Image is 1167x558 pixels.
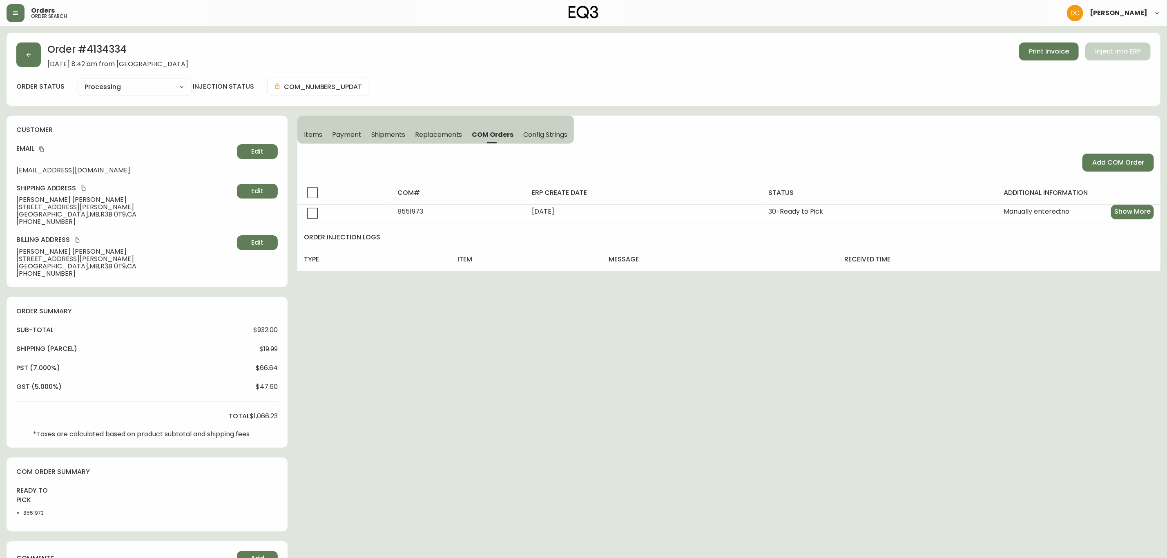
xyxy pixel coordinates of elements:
[569,6,599,19] img: logo
[1019,42,1079,60] button: Print Invoice
[23,509,61,517] li: 8551973
[16,326,54,335] h4: sub-total
[237,144,278,159] button: Edit
[304,233,1160,242] h4: order injection logs
[16,270,234,277] span: [PHONE_NUMBER]
[250,413,278,420] span: $1,066.23
[1090,10,1147,16] span: [PERSON_NAME]
[609,255,831,264] h4: message
[16,255,234,263] span: [STREET_ADDRESS][PERSON_NAME]
[844,255,1154,264] h4: received time
[79,184,87,192] button: copy
[31,7,55,14] span: Orders
[237,235,278,250] button: Edit
[193,82,254,91] h4: injection status
[1004,208,1069,215] span: Manually entered: no
[73,236,81,244] button: copy
[16,235,234,244] h4: Billing Address
[229,412,250,421] h4: total
[16,467,278,476] h4: com order summary
[16,167,234,174] span: [EMAIL_ADDRESS][DOMAIN_NAME]
[16,263,234,270] span: [GEOGRAPHIC_DATA] , MB , R3B 0T9 , CA
[251,187,263,196] span: Edit
[332,130,361,139] span: Payment
[47,60,188,68] span: [DATE] 8:42 am from [GEOGRAPHIC_DATA]
[16,203,234,211] span: [STREET_ADDRESS][PERSON_NAME]
[16,248,234,255] span: [PERSON_NAME] [PERSON_NAME]
[371,130,406,139] span: Shipments
[16,184,234,193] h4: Shipping Address
[47,42,188,60] h2: Order # 4134334
[38,145,46,153] button: copy
[256,364,278,372] span: $66.64
[415,130,462,139] span: Replacements
[253,326,278,334] span: $932.00
[532,188,755,197] h4: erp create date
[397,188,519,197] h4: com#
[16,125,278,134] h4: customer
[768,188,991,197] h4: status
[16,364,60,373] h4: pst (7.000%)
[1111,205,1154,219] button: Show More
[16,486,61,504] h4: ready to pick
[457,255,596,264] h4: item
[304,255,444,264] h4: type
[33,431,250,438] p: *Taxes are calculated based on product subtotal and shipping fees
[16,307,278,316] h4: order summary
[1114,207,1151,216] span: Show More
[16,196,234,203] span: [PERSON_NAME] [PERSON_NAME]
[523,130,567,139] span: Config Strings
[31,14,67,19] h5: order search
[256,383,278,391] span: $47.60
[251,147,263,156] span: Edit
[1029,47,1069,56] span: Print Invoice
[1004,188,1154,197] h4: additional information
[259,346,278,353] span: $19.99
[304,130,322,139] span: Items
[16,82,65,91] label: order status
[251,238,263,247] span: Edit
[16,211,234,218] span: [GEOGRAPHIC_DATA] , MB , R3B 0T9 , CA
[16,344,77,353] h4: Shipping ( Parcel )
[1067,5,1083,21] img: 7eb451d6983258353faa3212700b340b
[397,207,423,216] span: 8551973
[16,382,62,391] h4: gst (5.000%)
[16,218,234,225] span: [PHONE_NUMBER]
[1082,154,1154,172] button: Add COM Order
[16,144,234,153] h4: Email
[472,130,514,139] span: COM Orders
[532,207,554,216] span: [DATE]
[768,207,823,216] span: 30 - Ready to Pick
[1092,158,1144,167] span: Add COM Order
[237,184,278,199] button: Edit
